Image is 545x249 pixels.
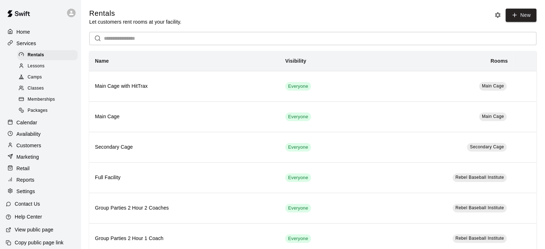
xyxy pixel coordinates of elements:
[506,9,536,22] a: New
[28,107,48,114] span: Packages
[15,226,53,233] p: View public page
[17,61,78,71] div: Lessons
[285,173,311,182] div: This service is visible to all of your customers
[285,114,311,120] span: Everyone
[17,106,78,116] div: Packages
[17,83,81,94] a: Classes
[28,63,45,70] span: Lessons
[482,83,504,88] span: Main Cage
[95,82,274,90] h6: Main Cage with HitTrax
[16,188,35,195] p: Settings
[285,234,311,243] div: This service is visible to all of your customers
[95,58,109,64] b: Name
[17,72,78,82] div: Camps
[89,9,181,18] h5: Rentals
[17,72,81,83] a: Camps
[28,85,44,92] span: Classes
[28,52,44,59] span: Rentals
[6,152,75,162] a: Marketing
[95,113,274,121] h6: Main Cage
[95,174,274,182] h6: Full Facility
[16,153,39,161] p: Marketing
[285,58,306,64] b: Visibility
[285,204,311,212] div: This service is visible to all of your customers
[16,119,37,126] p: Calendar
[17,49,81,61] a: Rentals
[455,205,504,210] span: Rebel Baseball Institute
[285,143,311,152] div: This service is visible to all of your customers
[6,38,75,49] a: Services
[28,96,55,103] span: Memberships
[6,117,75,128] a: Calendar
[455,236,504,241] span: Rebel Baseball Institute
[285,174,311,181] span: Everyone
[16,130,41,138] p: Availability
[15,239,63,246] p: Copy public page link
[16,40,36,47] p: Services
[470,144,504,149] span: Secondary Cage
[17,105,81,116] a: Packages
[17,50,78,60] div: Rentals
[17,94,81,105] a: Memberships
[15,213,42,220] p: Help Center
[17,95,78,105] div: Memberships
[455,175,504,180] span: Rebel Baseball Institute
[285,112,311,121] div: This service is visible to all of your customers
[285,83,311,90] span: Everyone
[16,176,34,183] p: Reports
[6,174,75,185] a: Reports
[28,74,42,81] span: Camps
[6,163,75,174] a: Retail
[285,235,311,242] span: Everyone
[285,205,311,212] span: Everyone
[15,200,40,207] p: Contact Us
[95,143,274,151] h6: Secondary Cage
[95,204,274,212] h6: Group Parties 2 Hour 2 Coaches
[491,58,508,64] b: Rooms
[17,83,78,94] div: Classes
[16,28,30,35] p: Home
[95,235,274,243] h6: Group Parties 2 Hour 1 Coach
[6,27,75,37] a: Home
[6,186,75,197] a: Settings
[482,114,504,119] span: Main Cage
[492,10,503,20] button: Rental settings
[16,165,30,172] p: Retail
[285,82,311,91] div: This service is visible to all of your customers
[17,61,81,72] a: Lessons
[6,140,75,151] a: Customers
[6,129,75,139] a: Availability
[16,142,41,149] p: Customers
[89,18,181,25] p: Let customers rent rooms at your facility.
[285,144,311,151] span: Everyone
